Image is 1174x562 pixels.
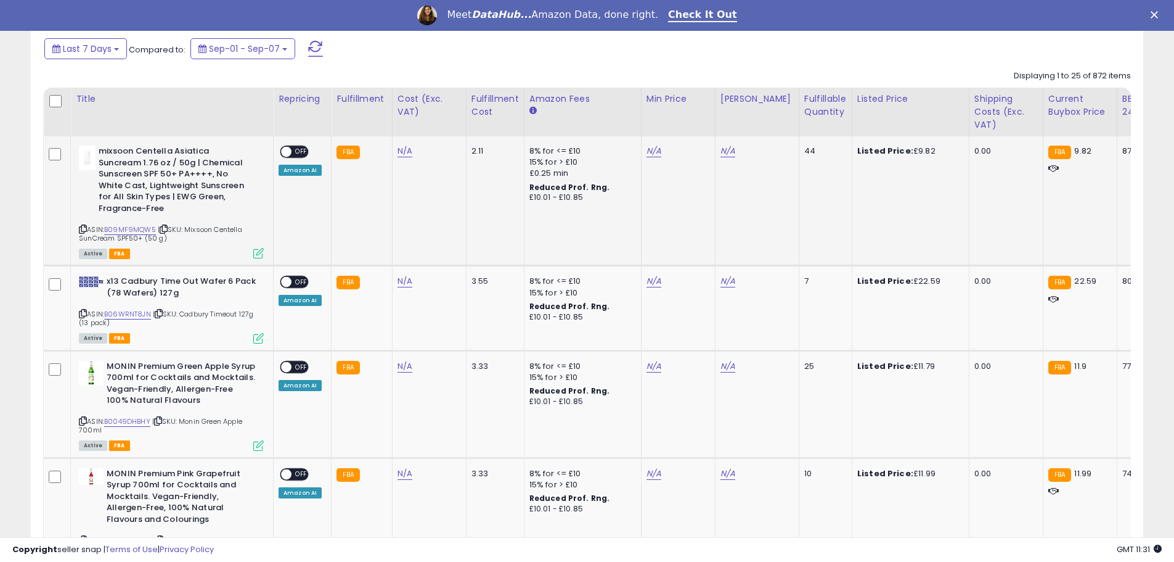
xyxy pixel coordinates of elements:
div: Fulfillable Quantity [804,93,847,118]
span: All listings currently available for purchase on Amazon [79,440,107,451]
small: FBA [1048,468,1071,482]
img: 21fMIlbDLCL._SL40_.jpg [79,468,104,485]
div: 44 [804,146,842,157]
span: OFF [291,147,311,157]
a: Privacy Policy [160,543,214,555]
a: N/A [397,468,412,480]
span: FBA [109,333,130,344]
div: £10.01 - £10.85 [529,397,632,407]
span: Compared to: [129,44,185,56]
a: N/A [720,145,735,157]
span: | SKU: Monin Green Apple 700ml [79,416,242,435]
a: B0049DHBHY [104,416,150,427]
div: 0.00 [974,468,1033,479]
div: seller snap | | [12,544,214,556]
div: Current Buybox Price [1048,93,1112,118]
small: FBA [336,146,359,159]
div: 15% for > £10 [529,157,632,168]
a: B06WRNT8JN [104,309,151,320]
div: Meet Amazon Data, done right. [447,9,658,21]
div: 7 [804,276,842,287]
small: FBA [1048,276,1071,289]
a: N/A [720,275,735,287]
span: 11.9 [1074,360,1086,372]
img: 11l8uyxorwL._SL40_.jpg [79,146,96,170]
div: 87% [1122,146,1163,157]
div: 25 [804,361,842,372]
div: 8% for <= £10 [529,276,632,287]
span: OFF [291,469,311,479]
a: N/A [720,468,735,480]
a: Terms of Use [105,543,158,555]
div: 8% for <= £10 [529,146,632,157]
a: N/A [646,145,661,157]
div: 8% for <= £10 [529,468,632,479]
div: 10 [804,468,842,479]
div: 3.33 [471,361,515,372]
span: FBA [109,249,130,259]
div: 3.33 [471,468,515,479]
div: Listed Price [857,93,964,105]
span: Sep-01 - Sep-07 [209,43,280,55]
b: Listed Price: [857,275,913,287]
div: Close [1151,11,1163,19]
small: FBA [1048,361,1071,374]
b: MONIN Premium Green Apple Syrup 700ml for Cocktails and Mocktails. Vegan-Friendly, Allergen-Free ... [107,361,256,410]
a: Check It Out [668,9,737,22]
b: Reduced Prof. Rng. [529,493,610,503]
div: 2.11 [471,146,515,157]
div: 15% for > £10 [529,287,632,299]
div: 77% [1122,361,1163,372]
a: B09MF9MQW5 [104,225,156,235]
div: Amazon AI [279,165,322,176]
small: FBA [1048,146,1071,159]
div: 0.00 [974,361,1033,372]
span: OFF [291,277,311,287]
b: Listed Price: [857,360,913,372]
img: 51hnTSGjJZL._SL40_.jpg [79,276,104,287]
div: 80% [1122,276,1163,287]
div: £22.59 [857,276,960,287]
div: £10.01 - £10.85 [529,312,632,323]
span: OFF [291,362,311,372]
div: Displaying 1 to 25 of 872 items [1014,70,1131,82]
div: Fulfillment [336,93,386,105]
div: 3.55 [471,276,515,287]
span: | SKU: Cadbury Timeout 127g (13 pack) [79,309,254,328]
div: £0.25 min [529,168,632,179]
span: 11.99 [1074,468,1091,479]
small: FBA [336,468,359,482]
div: Amazon Fees [529,93,636,105]
img: 31OmkMVEJdL._SL40_.jpg [79,361,104,386]
b: Reduced Prof. Rng. [529,182,610,192]
div: Amazon AI [279,295,322,306]
div: Fulfillment Cost [471,93,519,118]
a: N/A [397,360,412,373]
span: | SKU: Mixsoon Centella SunCream SPF50+ (50 g) [79,225,242,243]
a: N/A [646,468,661,480]
div: ASIN: [79,276,264,342]
button: Last 7 Days [44,38,127,59]
div: 74% [1122,468,1163,479]
div: 15% for > £10 [529,479,632,490]
div: £11.79 [857,361,960,372]
b: Reduced Prof. Rng. [529,386,610,396]
i: DataHub... [471,9,531,20]
div: Amazon AI [279,380,322,391]
span: 22.59 [1074,275,1096,287]
a: N/A [646,275,661,287]
button: Sep-01 - Sep-07 [190,38,295,59]
span: 9.82 [1074,145,1091,157]
b: Listed Price: [857,145,913,157]
b: Listed Price: [857,468,913,479]
div: £10.01 - £10.85 [529,504,632,514]
div: [PERSON_NAME] [720,93,794,105]
div: ASIN: [79,146,264,257]
span: 2025-09-15 11:31 GMT [1117,543,1162,555]
div: Amazon AI [279,487,322,498]
div: Shipping Costs (Exc. VAT) [974,93,1038,131]
div: BB Share 24h. [1122,93,1167,118]
div: ASIN: [79,361,264,450]
a: N/A [720,360,735,373]
small: Amazon Fees. [529,105,537,117]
